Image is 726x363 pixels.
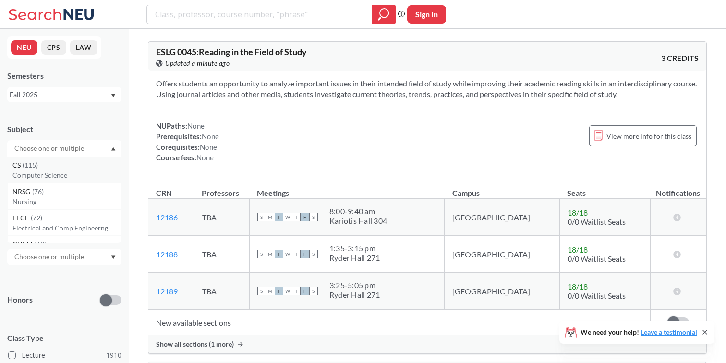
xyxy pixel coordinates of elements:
[445,273,559,310] td: [GEOGRAPHIC_DATA]
[156,188,172,198] div: CRN
[292,213,301,221] span: T
[568,217,626,226] span: 0/0 Waitlist Seats
[266,250,275,258] span: M
[10,89,110,100] div: Fall 2025
[10,143,90,154] input: Choose one or multiple
[156,250,178,259] a: 12188
[148,310,650,335] td: New available sections
[12,213,31,223] span: EECE
[378,8,389,21] svg: magnifying glass
[11,40,37,55] button: NEU
[156,78,699,99] section: Offers students an opportunity to analyze important issues in their intended field of study while...
[12,186,32,197] span: NRSG
[156,121,219,163] div: NUPaths: Prerequisites: Corequisites: Course fees:
[31,214,42,222] span: ( 72 )
[568,254,626,263] span: 0/0 Waitlist Seats
[202,132,219,141] span: None
[7,249,121,265] div: Dropdown arrow
[329,206,387,216] div: 8:00 - 9:40 am
[12,170,121,180] p: Computer Science
[70,40,97,55] button: LAW
[581,329,697,336] span: We need your help!
[257,287,266,295] span: S
[559,178,650,199] th: Seats
[606,130,691,142] span: View more info for this class
[200,143,217,151] span: None
[372,5,396,24] div: magnifying glass
[445,236,559,273] td: [GEOGRAPHIC_DATA]
[106,350,121,361] span: 1910
[111,147,116,151] svg: Dropdown arrow
[266,213,275,221] span: M
[329,243,380,253] div: 1:35 - 3:15 pm
[309,287,318,295] span: S
[275,250,283,258] span: T
[407,5,446,24] button: Sign In
[194,178,249,199] th: Professors
[329,280,380,290] div: 3:25 - 5:05 pm
[148,335,706,353] div: Show all sections (1 more)
[187,121,205,130] span: None
[568,282,588,291] span: 18 / 18
[12,239,35,250] span: CHEM
[445,178,559,199] th: Campus
[194,199,249,236] td: TBA
[301,213,309,221] span: F
[275,213,283,221] span: T
[7,124,121,134] div: Subject
[292,287,301,295] span: T
[7,87,121,102] div: Fall 2025Dropdown arrow
[292,250,301,258] span: T
[8,349,121,362] label: Lecture
[257,213,266,221] span: S
[301,250,309,258] span: F
[309,213,318,221] span: S
[329,290,380,300] div: Ryder Hall 271
[445,199,559,236] td: [GEOGRAPHIC_DATA]
[156,340,234,349] span: Show all sections (1 more)
[329,253,380,263] div: Ryder Hall 271
[329,216,387,226] div: Kariotis Hall 304
[7,333,121,343] span: Class Type
[641,328,697,336] a: Leave a testimonial
[12,160,23,170] span: CS
[32,187,44,195] span: ( 76 )
[283,213,292,221] span: W
[568,291,626,300] span: 0/0 Waitlist Seats
[111,255,116,259] svg: Dropdown arrow
[309,250,318,258] span: S
[568,245,588,254] span: 18 / 18
[156,287,178,296] a: 12189
[111,94,116,97] svg: Dropdown arrow
[12,197,121,206] p: Nursing
[154,6,365,23] input: Class, professor, course number, "phrase"
[7,294,33,305] p: Honors
[165,58,230,69] span: Updated a minute ago
[23,161,38,169] span: ( 115 )
[257,250,266,258] span: S
[194,273,249,310] td: TBA
[249,178,445,199] th: Meetings
[156,47,307,57] span: ESLG 0045 : Reading in the Field of Study
[568,208,588,217] span: 18 / 18
[275,287,283,295] span: T
[156,213,178,222] a: 12186
[650,178,706,199] th: Notifications
[266,287,275,295] span: M
[12,223,121,233] p: Electrical and Comp Engineerng
[10,251,90,263] input: Choose one or multiple
[7,71,121,81] div: Semesters
[196,153,214,162] span: None
[194,236,249,273] td: TBA
[35,240,46,248] span: ( 69 )
[283,287,292,295] span: W
[661,53,699,63] span: 3 CREDITS
[41,40,66,55] button: CPS
[301,287,309,295] span: F
[7,140,121,157] div: Dropdown arrowCS(115)Computer ScienceNRSG(76)NursingEECE(72)Electrical and Comp EngineerngCHEM(69...
[283,250,292,258] span: W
